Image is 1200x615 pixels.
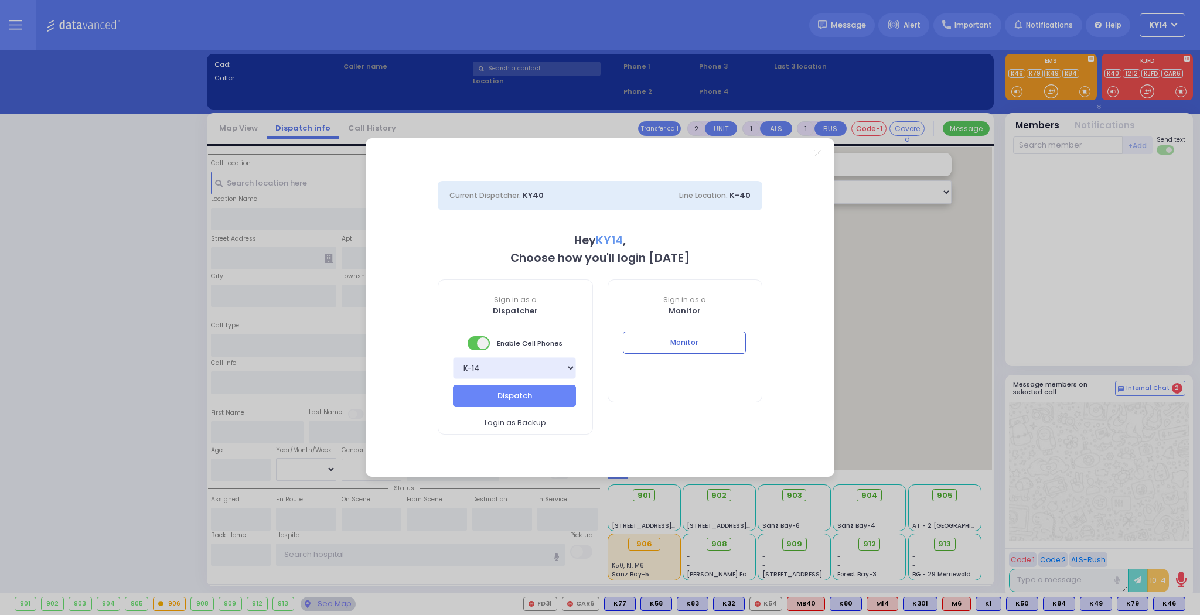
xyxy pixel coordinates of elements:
span: Line Location: [679,190,728,200]
span: Sign in as a [438,295,592,305]
button: Dispatch [453,385,576,407]
b: Dispatcher [493,305,538,316]
a: Close [814,150,821,156]
span: Sign in as a [608,295,762,305]
span: KY14 [596,233,623,248]
b: Choose how you'll login [DATE] [510,250,690,266]
b: Hey , [574,233,626,248]
span: Login as Backup [485,417,546,429]
span: Enable Cell Phones [468,335,562,351]
b: Monitor [669,305,701,316]
span: K-40 [729,190,751,201]
span: KY40 [523,190,544,201]
span: Current Dispatcher: [449,190,521,200]
button: Monitor [623,332,746,354]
